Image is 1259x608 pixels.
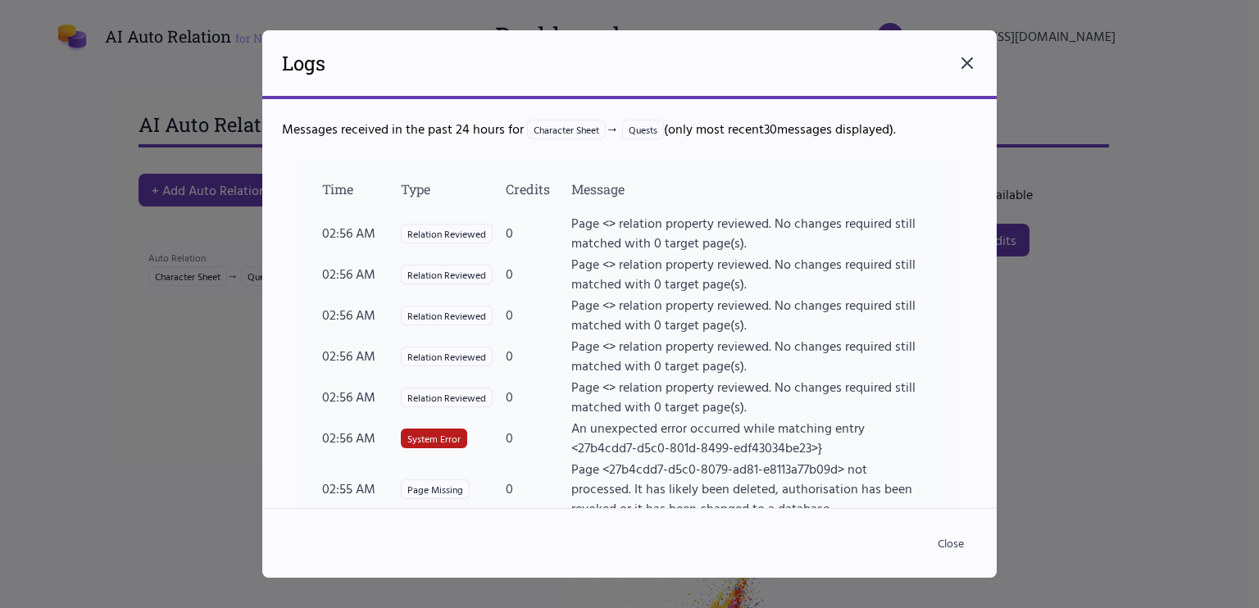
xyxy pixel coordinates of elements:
td: 0 [505,253,570,294]
td: 0 [505,458,570,519]
td: 02:56 AM [321,212,400,253]
td: 0 [505,294,570,335]
span: Character Sheet [527,120,606,139]
span: Relation Reviewed [401,347,493,366]
span: Relation Reviewed [401,388,493,407]
td: Page <27b4cdd7-d5c0-8079-ad81-e8113a77b09d> not processed. It has likely been deleted, authorisat... [570,458,938,519]
span: Page Missing [401,479,470,499]
td: Page <> relation property reviewed. No changes required still matched with 0 target page(s). [570,253,938,294]
p: Messages received in the past 24 hours for (only most recent 30 messages displayed). [282,119,977,139]
td: 0 [505,212,570,253]
span: Relation Reviewed [401,306,493,325]
td: Page <> relation property reviewed. No changes required still matched with 0 target page(s). [570,212,938,253]
div: → [527,119,664,138]
span: Relation Reviewed [401,224,493,243]
td: 02:56 AM [321,253,400,294]
td: 0 [505,417,570,458]
span: Type [401,180,430,197]
td: 0 [505,376,570,417]
button: Close [925,529,977,558]
td: 0 [505,335,570,376]
span: Time [322,180,353,197]
span: Message [571,180,625,197]
td: 02:56 AM [321,335,400,376]
span: Credits [506,180,550,197]
td: 02:56 AM [321,417,400,458]
span: Quests [622,120,664,139]
td: An unexpected error occurred while matching entry <27b4cdd7-d5c0-801d-8499-edf43034be23>} [570,417,938,458]
td: Page <> relation property reviewed. No changes required still matched with 0 target page(s). [570,294,938,335]
span: System Error [401,429,467,448]
td: Page <> relation property reviewed. No changes required still matched with 0 target page(s). [570,335,938,376]
td: 02:56 AM [321,294,400,335]
span: Relation Reviewed [401,265,493,284]
h2: Logs [282,50,325,76]
td: Page <> relation property reviewed. No changes required still matched with 0 target page(s). [570,376,938,417]
td: 02:55 AM [321,458,400,519]
td: 02:56 AM [321,376,400,417]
